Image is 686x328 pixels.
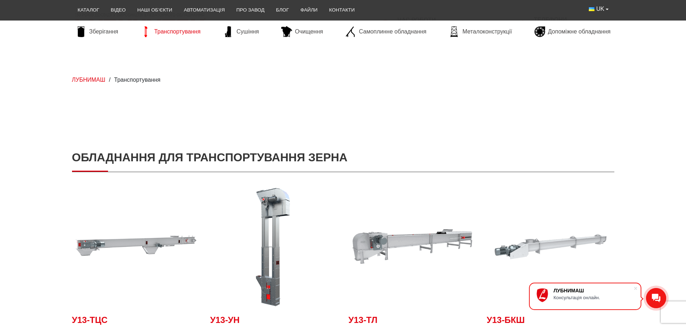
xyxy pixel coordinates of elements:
a: Файли [295,2,323,18]
a: Сушіння [219,26,263,37]
span: Очищення [295,28,323,36]
a: Металоконструкції [445,26,515,37]
a: Зберігання [72,26,122,37]
span: UK [596,5,604,13]
img: Українська [589,7,595,11]
a: ЛУБНИМАШ [72,77,106,83]
a: Наші об’єкти [131,2,178,18]
a: Про завод [230,2,270,18]
a: Каталог [72,2,105,18]
a: Блог [270,2,295,18]
h1: Обладнання для транспортування зерна [72,143,614,172]
a: Контакти [323,2,360,18]
a: Самоплинне обладнання [342,26,430,37]
span: Зберігання [89,28,118,36]
span: / [109,77,110,83]
span: Металоконструкції [462,28,512,36]
div: ЛУБНИМАШ [553,288,633,293]
div: Консультація онлайн. [553,295,633,300]
span: Транспортування [154,28,201,36]
a: Допоміжне обладнання [531,26,614,37]
button: UK [583,2,614,16]
span: Транспортування [114,77,161,83]
a: Відео [105,2,132,18]
a: Автоматизація [178,2,230,18]
a: Транспортування [137,26,204,37]
span: Сушіння [237,28,259,36]
span: Допоміжне обладнання [548,28,611,36]
a: Очищення [278,26,327,37]
span: Самоплинне обладнання [359,28,426,36]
